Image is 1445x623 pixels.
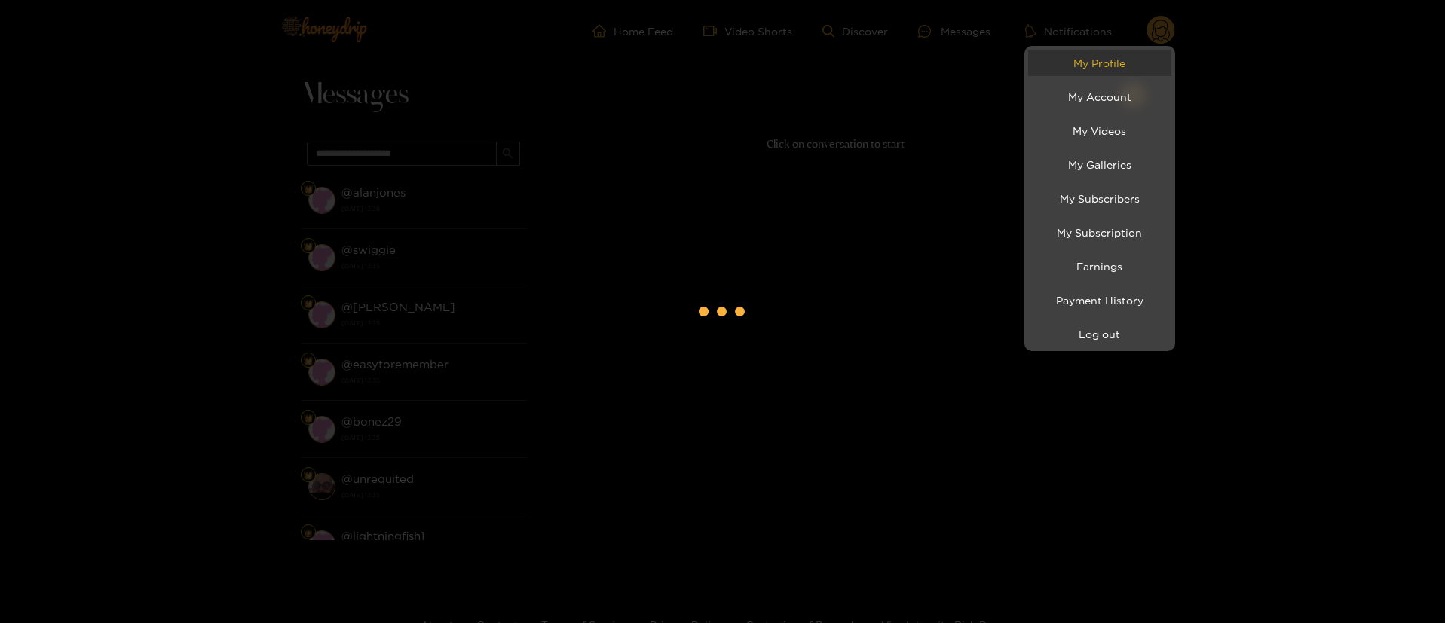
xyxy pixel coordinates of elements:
[1028,84,1171,110] a: My Account
[1028,151,1171,178] a: My Galleries
[1028,118,1171,144] a: My Videos
[1028,321,1171,347] button: Log out
[1028,219,1171,246] a: My Subscription
[1028,185,1171,212] a: My Subscribers
[1028,50,1171,76] a: My Profile
[1028,253,1171,279] a: Earnings
[1028,287,1171,313] a: Payment History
